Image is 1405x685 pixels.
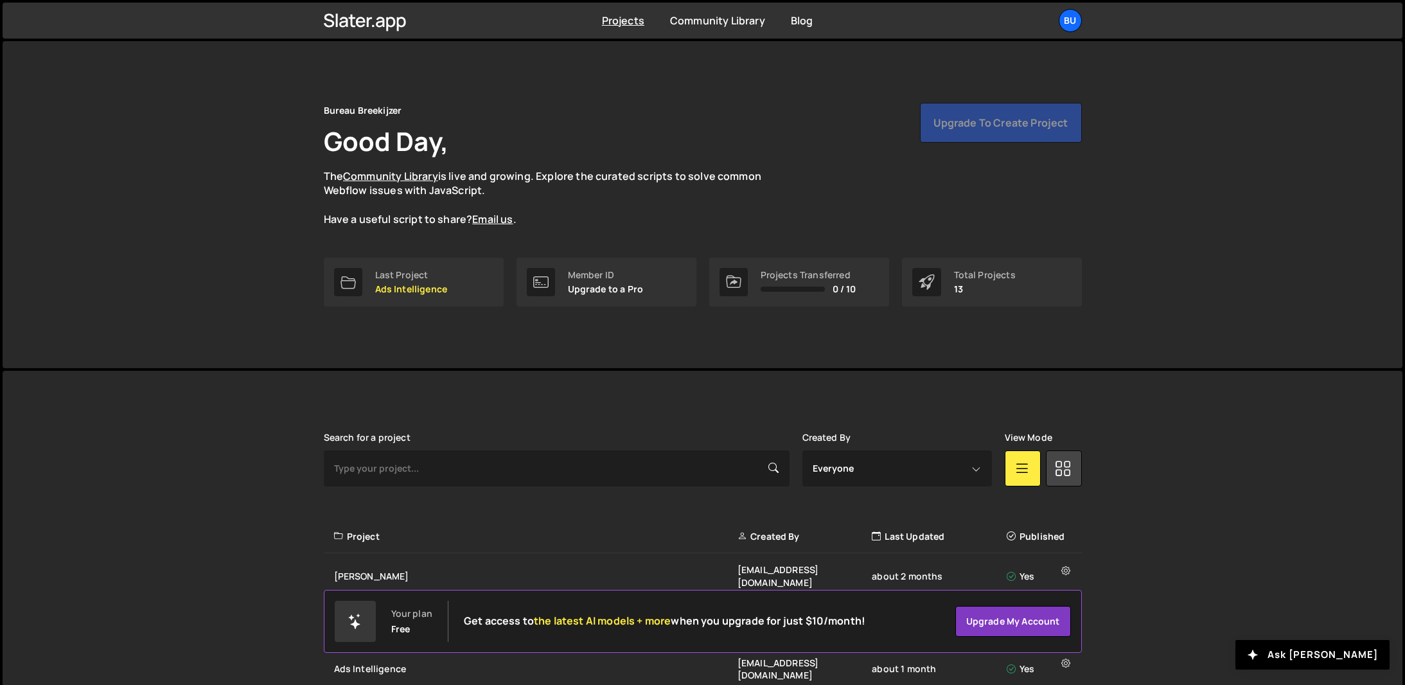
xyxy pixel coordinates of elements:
a: Community Library [670,13,765,28]
label: Search for a project [324,432,411,443]
div: [PERSON_NAME] [334,570,738,583]
a: [PERSON_NAME] [EMAIL_ADDRESS][DOMAIN_NAME] about 2 months Yes [324,553,1082,600]
div: Last Project [375,270,448,280]
a: Email us [472,212,513,226]
a: Upgrade my account [955,606,1071,637]
div: Project [334,530,738,543]
div: Member ID [568,270,644,280]
div: [EMAIL_ADDRESS][DOMAIN_NAME] [738,564,872,589]
div: Bureau Breekijzer [324,103,402,118]
span: the latest AI models + more [534,614,671,628]
div: Projects Transferred [761,270,856,280]
div: about 1 month [872,663,1006,675]
div: [EMAIL_ADDRESS][DOMAIN_NAME] [738,657,872,682]
a: Blog [791,13,813,28]
p: 13 [954,284,1016,294]
p: Upgrade to a Pro [568,284,644,294]
div: Your plan [391,609,432,619]
div: Free [391,624,411,634]
div: Yes [1007,570,1074,583]
span: 0 / 10 [833,284,856,294]
label: Created By [802,432,851,443]
p: Ads Intelligence [375,284,448,294]
button: Ask [PERSON_NAME] [1235,640,1390,670]
h2: Get access to when you upgrade for just $10/month! [464,615,865,627]
p: The is live and growing. Explore the curated scripts to solve common Webflow issues with JavaScri... [324,169,786,227]
label: View Mode [1005,432,1052,443]
div: Yes [1007,663,1074,675]
a: Bu [1059,9,1082,32]
div: Published [1007,530,1074,543]
h1: Good Day, [324,123,448,159]
input: Type your project... [324,450,790,486]
div: about 2 months [872,570,1006,583]
a: Projects [602,13,644,28]
a: Last Project Ads Intelligence [324,258,504,307]
div: Ads Intelligence [334,663,738,675]
div: Last Updated [872,530,1006,543]
div: Created By [738,530,872,543]
div: Total Projects [954,270,1016,280]
a: Community Library [343,169,438,183]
